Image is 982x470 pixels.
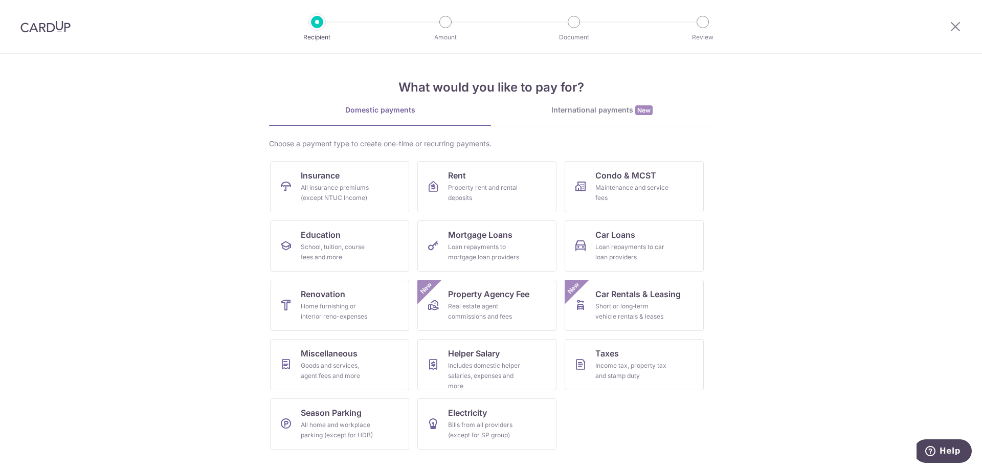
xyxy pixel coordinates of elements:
[301,183,374,203] div: All insurance premiums (except NTUC Income)
[279,32,355,42] p: Recipient
[301,229,341,241] span: Education
[917,439,972,465] iframe: Opens a widget where you can find more information
[565,339,704,390] a: TaxesIncome tax, property tax and stamp duty
[595,183,669,203] div: Maintenance and service fees
[448,183,522,203] div: Property rent and rental deposits
[595,229,635,241] span: Car Loans
[20,20,71,33] img: CardUp
[665,32,741,42] p: Review
[491,105,713,116] div: International payments
[448,169,466,182] span: Rent
[448,347,500,360] span: Helper Salary
[418,280,435,297] span: New
[270,220,409,272] a: EducationSchool, tuition, course fees and more
[565,161,704,212] a: Condo & MCSTMaintenance and service fees
[417,161,556,212] a: RentProperty rent and rental deposits
[301,169,340,182] span: Insurance
[635,105,653,115] span: New
[269,78,713,97] h4: What would you like to pay for?
[270,398,409,450] a: Season ParkingAll home and workplace parking (except for HDB)
[301,361,374,381] div: Goods and services, agent fees and more
[448,301,522,322] div: Real estate agent commissions and fees
[448,361,522,391] div: Includes domestic helper salaries, expenses and more
[595,169,656,182] span: Condo & MCST
[301,301,374,322] div: Home furnishing or interior reno-expenses
[565,220,704,272] a: Car LoansLoan repayments to car loan providers
[408,32,483,42] p: Amount
[417,220,556,272] a: Mortgage LoansLoan repayments to mortgage loan providers
[301,347,358,360] span: Miscellaneous
[301,242,374,262] div: School, tuition, course fees and more
[448,420,522,440] div: Bills from all providers (except for SP group)
[565,280,582,297] span: New
[417,280,556,331] a: Property Agency FeeReal estate agent commissions and feesNew
[448,229,512,241] span: Mortgage Loans
[448,242,522,262] div: Loan repayments to mortgage loan providers
[595,347,619,360] span: Taxes
[270,161,409,212] a: InsuranceAll insurance premiums (except NTUC Income)
[565,280,704,331] a: Car Rentals & LeasingShort or long‑term vehicle rentals & leasesNew
[301,420,374,440] div: All home and workplace parking (except for HDB)
[448,407,487,419] span: Electricity
[301,288,345,300] span: Renovation
[536,32,612,42] p: Document
[595,301,669,322] div: Short or long‑term vehicle rentals & leases
[301,407,362,419] span: Season Parking
[269,139,713,149] div: Choose a payment type to create one-time or recurring payments.
[269,105,491,115] div: Domestic payments
[595,242,669,262] div: Loan repayments to car loan providers
[270,339,409,390] a: MiscellaneousGoods and services, agent fees and more
[417,398,556,450] a: ElectricityBills from all providers (except for SP group)
[595,288,681,300] span: Car Rentals & Leasing
[595,361,669,381] div: Income tax, property tax and stamp duty
[417,339,556,390] a: Helper SalaryIncludes domestic helper salaries, expenses and more
[448,288,529,300] span: Property Agency Fee
[270,280,409,331] a: RenovationHome furnishing or interior reno-expenses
